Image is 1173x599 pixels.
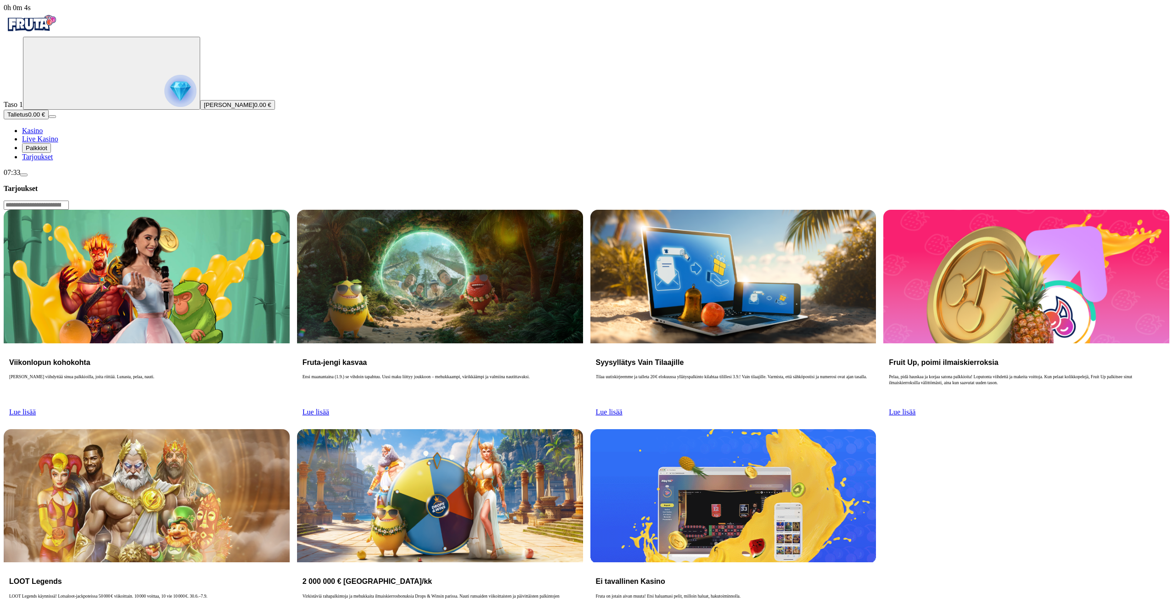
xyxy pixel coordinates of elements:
[590,429,876,562] img: Ei tavallinen Kasino
[4,168,20,176] span: 07:33
[596,408,623,416] a: Lue lisää
[254,101,271,108] span: 0.00 €
[28,111,45,118] span: 0.00 €
[23,37,200,110] button: reward progress
[883,210,1169,343] img: Fruit Up, poimi ilmaiskierroksia
[596,358,871,367] h3: Syysyllätys Vain Tilaajille
[4,429,290,562] img: LOOT Legends
[4,12,1169,161] nav: Primary
[22,143,51,153] button: reward iconPalkkiot
[4,201,69,210] input: Search
[9,358,284,367] h3: Viikonlopun kohokohta
[303,358,578,367] h3: Fruta-jengi kasvaa
[303,577,578,586] h3: 2 000 000 € [GEOGRAPHIC_DATA]/kk
[4,101,23,108] span: Taso 1
[889,374,1164,403] p: Pelaa, pidä hauskaa ja korjaa satona palkkioita! Loputonta viihdettä ja makeita voittoja. Kun pel...
[9,408,36,416] a: Lue lisää
[303,408,329,416] a: Lue lisää
[9,577,284,586] h3: LOOT Legends
[22,127,43,134] span: Kasino
[26,145,47,151] span: Palkkiot
[164,75,196,107] img: reward progress
[7,111,28,118] span: Talletus
[303,374,578,403] p: Ensi maanantaina (1.9.) se vihdoin tapahtuu. Uusi maku liittyy joukkoon – mehukkaampi, värikkäämp...
[889,408,915,416] a: Lue lisää
[20,174,28,176] button: menu
[596,374,871,403] p: Tilaa uutiskirjeemme ja talleta 20 € elokuussa yllätyspalkinto kilahtaa tilillesi 3.9.! Vain tila...
[9,374,284,403] p: [PERSON_NAME] viihdyttää sinua palkkioilla, joita riittää. Lunasta, pelaa, nauti.
[4,4,31,11] span: user session time
[22,153,53,161] a: gift-inverted iconTarjoukset
[889,358,1164,367] h3: Fruit Up, poimi ilmaiskierroksia
[204,101,254,108] span: [PERSON_NAME]
[4,210,290,343] img: Viikonlopun kohokohta
[22,153,53,161] span: Tarjoukset
[297,210,583,343] img: Fruta-jengi kasvaa
[22,135,58,143] a: poker-chip iconLive Kasino
[200,100,275,110] button: [PERSON_NAME]0.00 €
[590,210,876,343] img: Syysyllätys Vain Tilaajille
[22,127,43,134] a: diamond iconKasino
[4,110,49,119] button: Talletusplus icon0.00 €
[49,115,56,118] button: menu
[596,577,871,586] h3: Ei tavallinen Kasino
[22,135,58,143] span: Live Kasino
[297,429,583,562] img: 2 000 000 € Palkintopotti/kk
[4,12,59,35] img: Fruta
[4,28,59,36] a: Fruta
[4,184,1169,193] h3: Tarjoukset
